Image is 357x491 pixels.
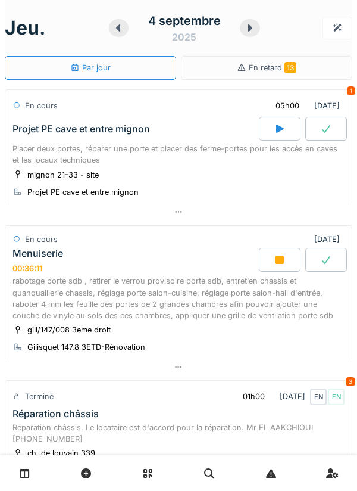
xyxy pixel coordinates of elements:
[25,234,58,245] div: En cours
[12,275,345,321] div: rabotage porte sdb , retirer le verrou provisoire porte sdb, entretien chassis et quanquaillerie ...
[12,422,345,445] div: Réparation châssis. Le locataire est d'accord pour la réparation. Mr EL AAKCHIOUI [PHONE_NUMBER]
[12,408,99,419] div: Réparation châssis
[310,389,327,405] div: EN
[148,12,221,30] div: 4 septembre
[12,248,63,259] div: Menuiserie
[233,386,345,408] div: [DATE]
[5,17,46,39] h1: jeu.
[249,63,296,72] span: En retard
[27,324,111,335] div: gili/147/008 3ème droit
[284,62,296,73] span: 13
[275,100,299,111] div: 05h00
[27,187,139,198] div: Projet PE cave et entre mignon
[328,389,345,405] div: EN
[70,62,111,73] div: Par jour
[346,377,355,386] div: 3
[347,86,355,95] div: 1
[172,30,196,44] div: 2025
[12,264,42,273] div: 00:36:11
[265,95,345,117] div: [DATE]
[27,169,99,181] div: mignon 21-33 - site
[12,123,150,135] div: Projet PE cave et entre mignon
[27,341,145,353] div: Gilisquet 147.8 3ETD-Rénovation
[25,100,58,111] div: En cours
[27,448,95,459] div: ch. de louvain 339
[243,391,265,402] div: 01h00
[25,391,54,402] div: Terminé
[314,234,345,245] div: [DATE]
[12,143,345,166] div: Placer deux portes, réparer une porte et placer des ferme-portes pour les accès en caves et les l...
